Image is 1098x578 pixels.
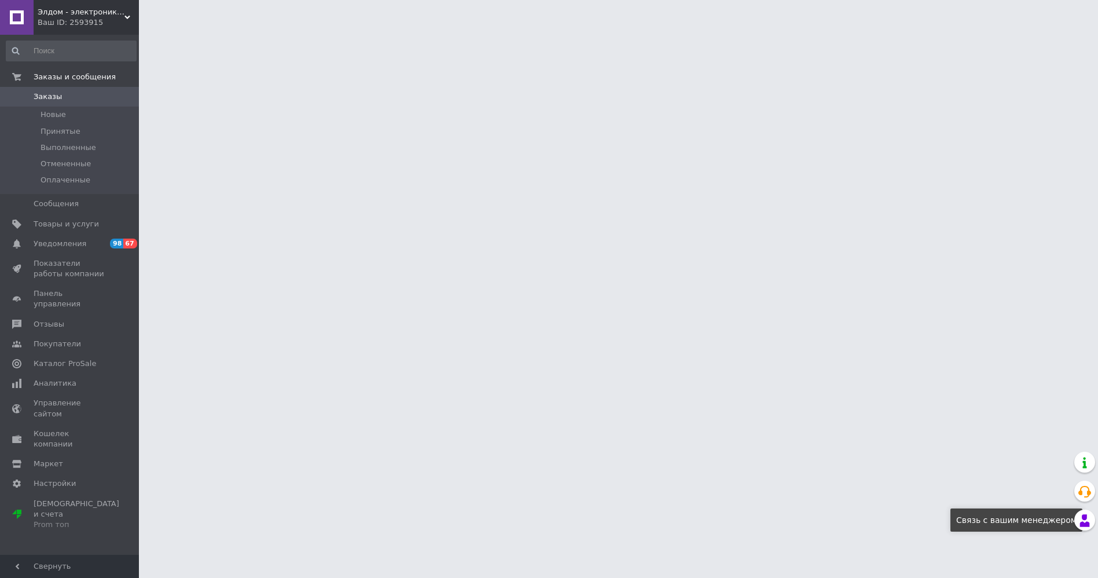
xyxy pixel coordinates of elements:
[41,109,66,120] span: Новые
[34,72,116,82] span: Заказы и сообщения
[34,339,81,349] span: Покупатели
[950,509,1082,532] div: Связь с вашим менеджером
[34,459,63,469] span: Маркет
[34,358,96,369] span: Каталог ProSale
[34,239,86,249] span: Уведомления
[110,239,123,248] span: 98
[41,159,91,169] span: Отмененные
[34,258,107,279] span: Показатели работы компании
[34,288,107,309] span: Панель управления
[41,142,96,153] span: Выполненные
[38,7,124,17] span: Элдом - электроника в Ваш дом!
[34,478,76,489] span: Настройки
[41,175,90,185] span: Оплаченные
[34,398,107,419] span: Управление сайтом
[41,126,80,137] span: Принятые
[6,41,137,61] input: Поиск
[34,219,99,229] span: Товары и услуги
[34,520,119,530] div: Prom топ
[34,92,62,102] span: Заказы
[34,378,76,389] span: Аналитика
[34,429,107,449] span: Кошелек компании
[38,17,139,28] div: Ваш ID: 2593915
[123,239,137,248] span: 67
[34,319,64,330] span: Отзывы
[34,499,119,531] span: [DEMOGRAPHIC_DATA] и счета
[34,199,79,209] span: Сообщения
